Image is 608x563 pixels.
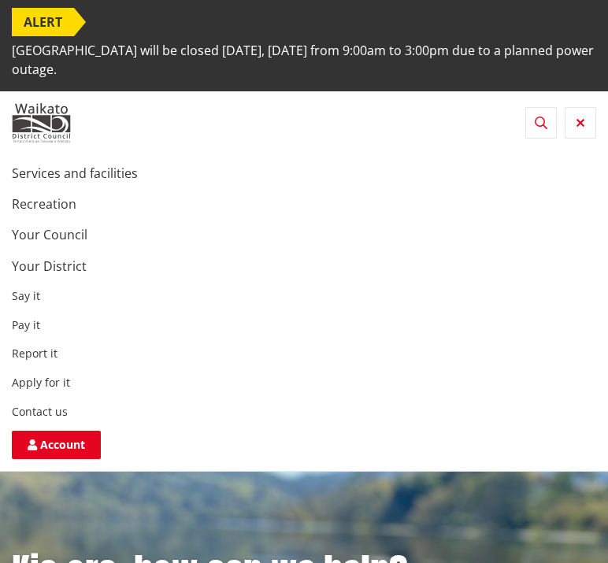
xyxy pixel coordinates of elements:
[12,375,70,390] a: Apply for it
[12,226,87,243] a: Your Council
[12,404,68,419] a: Contact us
[12,36,596,83] span: [GEOGRAPHIC_DATA] will be closed [DATE], [DATE] from 9:00am to 3:00pm due to a planned power outage.
[12,346,57,361] a: Report it
[12,165,138,182] a: Services and facilities
[12,257,87,275] a: Your District
[12,8,74,36] span: ALERT
[12,288,40,303] a: Say it
[12,103,71,143] img: Waikato District Council - Te Kaunihera aa Takiwaa o Waikato
[12,431,101,459] a: Account
[12,195,76,213] a: Recreation
[12,317,40,332] a: Pay it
